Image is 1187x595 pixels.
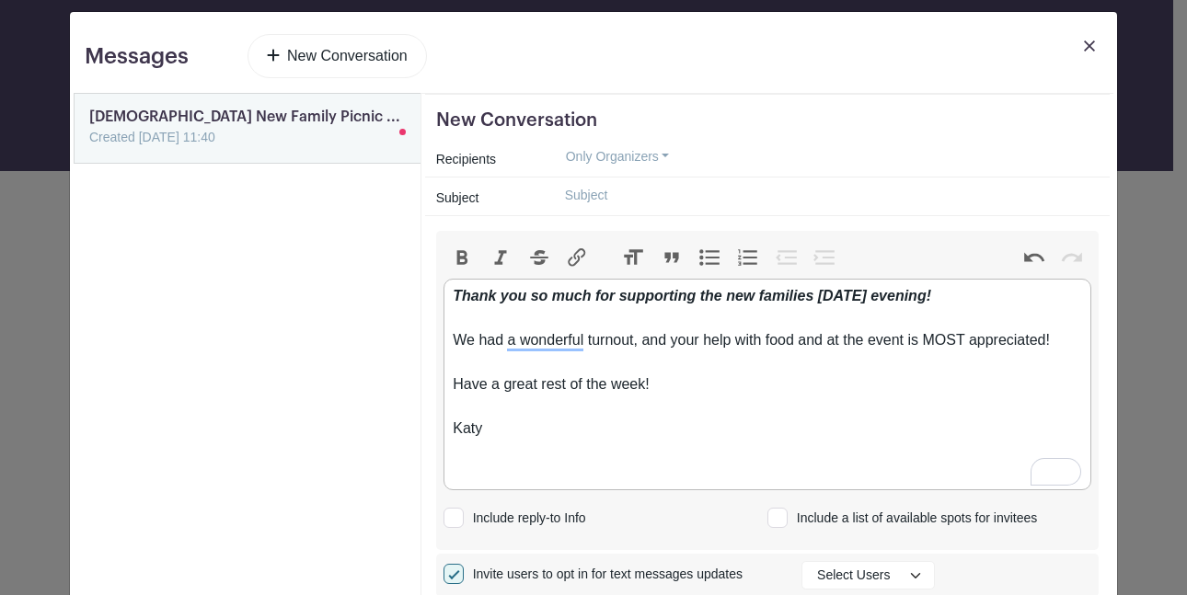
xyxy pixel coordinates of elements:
h5: New Conversation [436,109,1099,132]
div: Recipients [425,146,539,173]
div: Invite users to opt in for text messages updates [466,565,743,584]
button: Select Users [801,561,935,589]
div: Subject [425,185,539,212]
button: Only Organizers [550,143,686,171]
input: Subject [550,181,1099,210]
div: We had a wonderful turnout, and your help with food and at the event is MOST appreciated! Have a ... [453,285,1081,484]
button: Bold [444,246,482,269]
div: Include reply-to Info [466,509,586,528]
button: Bullets [691,246,730,269]
button: Increase Level [805,246,844,269]
button: Decrease Level [767,246,806,269]
div: Include a list of available spots for invitees [789,509,1037,528]
button: Strikethrough [520,246,559,269]
button: Redo [1053,246,1091,269]
button: Numbers [729,246,767,269]
button: Link [558,246,596,269]
button: Italic [481,246,520,269]
button: Quote [652,246,691,269]
button: Undo [1015,246,1054,269]
button: Heading [614,246,652,269]
em: Thank you so much for supporting the new families [DATE] evening! [453,288,931,303]
h3: Messages [85,43,189,70]
a: New Conversation [248,34,427,78]
img: close_button-5f87c8562297e5c2d7936805f587ecaba9071eb48480494691a3f1689db116b3.svg [1084,40,1095,51]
